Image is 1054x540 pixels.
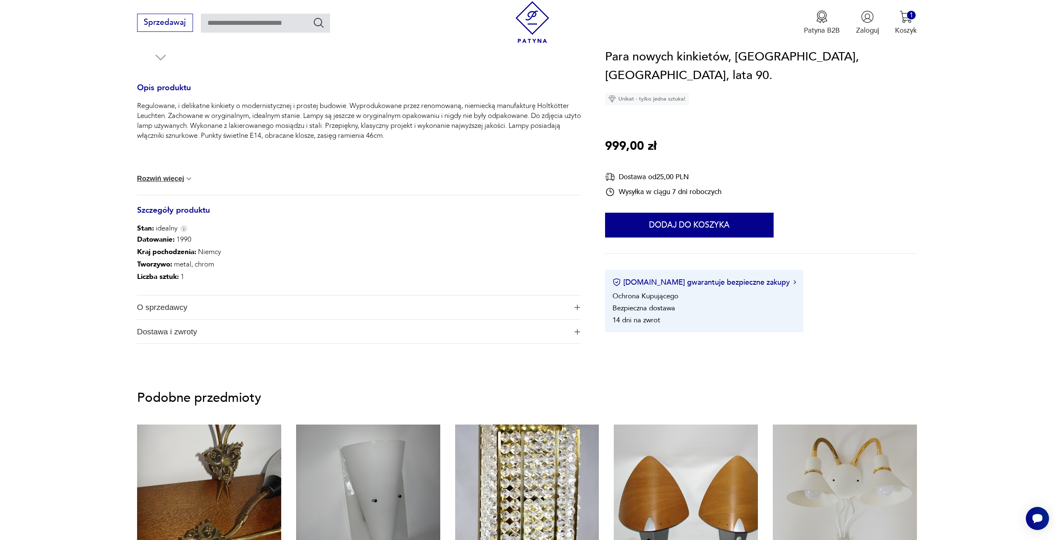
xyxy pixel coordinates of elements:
[1026,507,1049,530] iframe: Smartsupp widget button
[815,10,828,23] img: Ikona medalu
[605,172,615,182] img: Ikona dostawy
[137,14,193,32] button: Sprzedawaj
[137,20,193,26] a: Sprzedawaj
[613,315,660,325] li: 14 dni na zwrot
[613,278,621,287] img: Ikona certyfikatu
[137,320,567,344] span: Dostawa i zwroty
[137,175,193,183] button: Rozwiń więcej
[137,320,581,344] button: Ikona plusaDostawa i zwroty
[613,277,796,288] button: [DOMAIN_NAME] gwarantuje bezpieczne zakupy
[137,246,221,258] p: Niemcy
[137,259,172,269] b: Tworzywo :
[137,101,581,141] p: Regulowane, i delikatne kinkiety o modernistycznej i prostej budowie. Wyprodukowane przez renomow...
[907,11,916,19] div: 1
[137,295,581,319] button: Ikona plusaO sprzedawcy
[180,225,188,232] img: Info icon
[605,172,721,182] div: Dostawa od 25,00 PLN
[313,17,325,29] button: Szukaj
[900,10,912,23] img: Ikona koszyka
[856,26,879,35] p: Zaloguj
[856,10,879,35] button: Zaloguj
[794,281,796,285] img: Ikona strzałki w prawo
[137,295,567,319] span: O sprzedawcy
[137,223,178,233] span: idealny
[613,303,675,313] li: Bezpieczna dostawa
[511,1,553,43] img: Patyna - sklep z meblami i dekoracjami vintage
[574,329,580,335] img: Ikona plusa
[137,85,581,101] h3: Opis produktu
[574,305,580,310] img: Ikona plusa
[895,26,917,35] p: Koszyk
[613,291,678,301] li: Ochrona Kupującego
[137,207,581,224] h3: Szczegóły produktu
[137,272,179,281] b: Liczba sztuk:
[605,93,689,105] div: Unikat - tylko jedna sztuka!
[605,137,656,156] p: 999,00 zł
[137,258,221,271] p: metal, chrom
[861,10,874,23] img: Ikonka użytkownika
[137,233,221,246] p: 1990
[804,10,840,35] button: Patyna B2B
[804,26,840,35] p: Patyna B2B
[137,392,917,404] p: Podobne przedmioty
[137,247,196,257] b: Kraj pochodzenia :
[605,187,721,197] div: Wysyłka w ciągu 7 dni roboczych
[185,175,193,183] img: chevron down
[804,10,840,35] a: Ikona medaluPatyna B2B
[895,10,917,35] button: 1Koszyk
[137,271,221,283] p: 1
[608,95,616,103] img: Ikona diamentu
[605,48,917,85] h1: Para nowych kinkietów, [GEOGRAPHIC_DATA], [GEOGRAPHIC_DATA], lata 90.
[137,235,175,244] b: Datowanie :
[137,223,154,233] b: Stan:
[605,213,774,238] button: Dodaj do koszyka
